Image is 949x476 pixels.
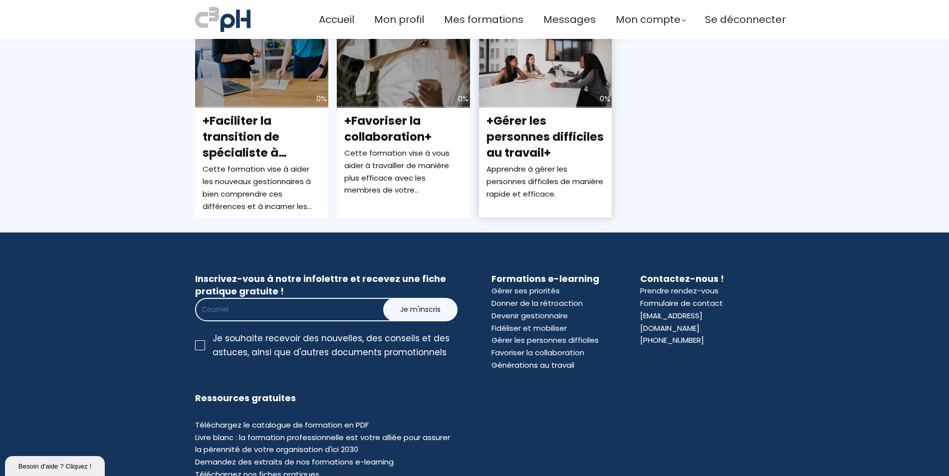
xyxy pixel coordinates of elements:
[640,334,704,347] div: [PHONE_NUMBER]
[491,272,605,285] h3: Formations e-learning
[491,323,567,333] a: Fidéliser et mobiliser
[491,335,599,345] a: Gérer les personnes difficiles
[203,163,321,213] div: Cette formation vise à aider les nouveaux gestionnaires à bien comprendre ces différences et à in...
[640,310,754,335] div: [EMAIL_ADDRESS][DOMAIN_NAME]
[491,298,583,308] a: Donner de la rétroaction
[491,360,574,370] a: Générations au travail
[486,113,604,161] span: +Gérer les personnes difficiles au travail+
[213,331,458,359] div: Je souhaite recevoir des nouvelles, des conseils et des astuces, ainsi que d'autres documents pro...
[640,298,723,308] a: Formulaire de contact
[600,93,610,105] div: 0%
[316,93,327,105] div: 0%
[195,5,250,34] img: a70bc7685e0efc0bd0b04b3506828469.jpeg
[479,33,612,218] a: 0% +Gérer les personnes difficiles au travail+ Apprendre à gérer les personnes difficiles de mani...
[444,11,523,28] a: Mes formations
[195,272,458,297] h3: Inscrivez-vous à notre infolettre et recevez une fiche pratique gratuite !
[705,11,786,28] a: Se déconnecter
[344,113,432,145] span: +Favoriser la collaboration+
[374,11,424,28] a: Mon profil
[337,33,470,218] a: 0% +Favoriser la collaboration+ Cette formation vise à vous aider à travailler de manière plus ef...
[5,454,107,476] iframe: chat widget
[491,285,560,296] a: Gérer ses priorités
[400,304,441,315] span: Je m'inscris
[195,33,328,218] a: 0% +Faciliter la transition de spécialiste à gestionnaire+ Cette formation vise à aider les nouve...
[543,11,596,28] a: Messages
[195,392,458,404] h3: Ressources gratuites
[491,310,568,321] a: Devenir gestionnaire
[486,163,605,200] div: Apprendre à gérer les personnes difficiles de manière rapide et efficace.
[195,432,450,455] a: Livre blanc : la formation professionnelle est votre alliée pour assurer la pérennité de votre or...
[319,11,354,28] a: Accueil
[640,272,754,285] h3: Contactez-nous !
[195,420,369,430] a: Téléchargez le catalogue de formation en PDF
[203,113,287,177] span: +Faciliter la transition de spécialiste à gestionnaire+
[640,285,718,296] a: Prendre rendez-vous
[344,147,463,197] div: Cette formation vise à vous aider à travailler de manière plus efficace avec les membres de votre...
[491,347,584,358] a: Favoriser la collaboration
[458,93,469,105] div: 0%
[383,298,458,321] button: Je m'inscris
[195,457,394,467] a: Demandez des extraits de nos formations e-learning
[616,11,681,28] span: Mon compte
[195,298,418,321] input: Courriel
